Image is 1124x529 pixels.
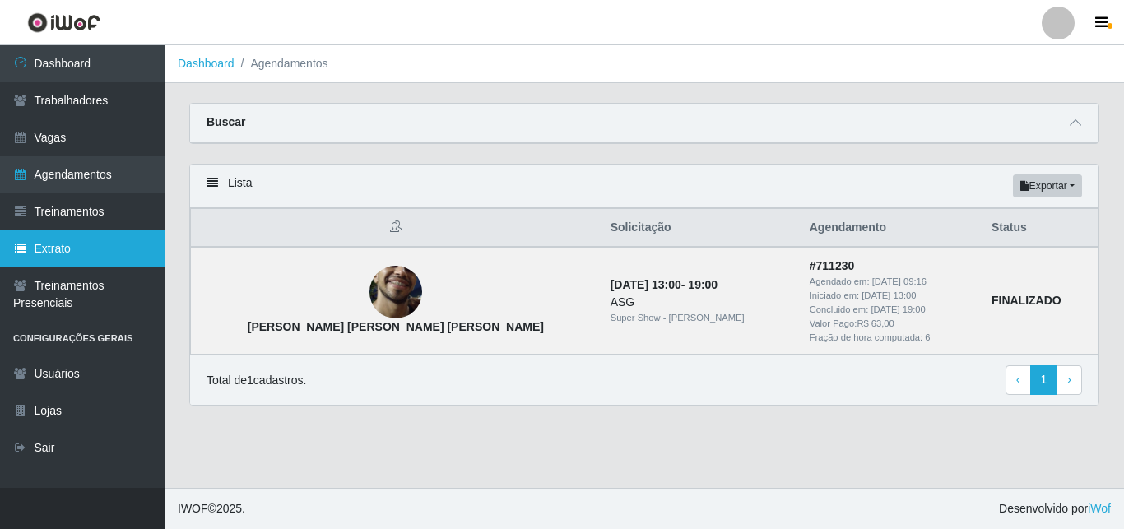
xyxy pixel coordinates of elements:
[207,115,245,128] strong: Buscar
[982,209,1098,248] th: Status
[165,45,1124,83] nav: breadcrumb
[369,234,422,350] img: João Manoel da Silva Teixeira
[178,500,245,517] span: © 2025 .
[862,290,916,300] time: [DATE] 13:00
[611,294,790,311] div: ASG
[207,372,306,389] p: Total de 1 cadastros.
[1016,373,1020,386] span: ‹
[1057,365,1082,395] a: Next
[688,278,718,291] time: 19:00
[810,289,972,303] div: Iniciado em:
[27,12,100,33] img: CoreUI Logo
[601,209,800,248] th: Solicitação
[800,209,982,248] th: Agendamento
[871,304,925,314] time: [DATE] 19:00
[235,55,328,72] li: Agendamentos
[248,320,544,333] strong: [PERSON_NAME] [PERSON_NAME] [PERSON_NAME]
[611,278,681,291] time: [DATE] 13:00
[810,259,855,272] strong: # 711230
[810,331,972,345] div: Fração de hora computada: 6
[611,311,790,325] div: Super Show - [PERSON_NAME]
[1030,365,1058,395] a: 1
[611,278,718,291] strong: -
[1006,365,1031,395] a: Previous
[810,303,972,317] div: Concluido em:
[178,57,235,70] a: Dashboard
[872,276,927,286] time: [DATE] 09:16
[999,500,1111,517] span: Desenvolvido por
[992,294,1061,307] strong: FINALIZADO
[1006,365,1082,395] nav: pagination
[1067,373,1071,386] span: ›
[190,165,1098,208] div: Lista
[810,275,972,289] div: Agendado em:
[1013,174,1082,197] button: Exportar
[1088,502,1111,515] a: iWof
[178,502,208,515] span: IWOF
[810,317,972,331] div: Valor Pago: R$ 63,00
